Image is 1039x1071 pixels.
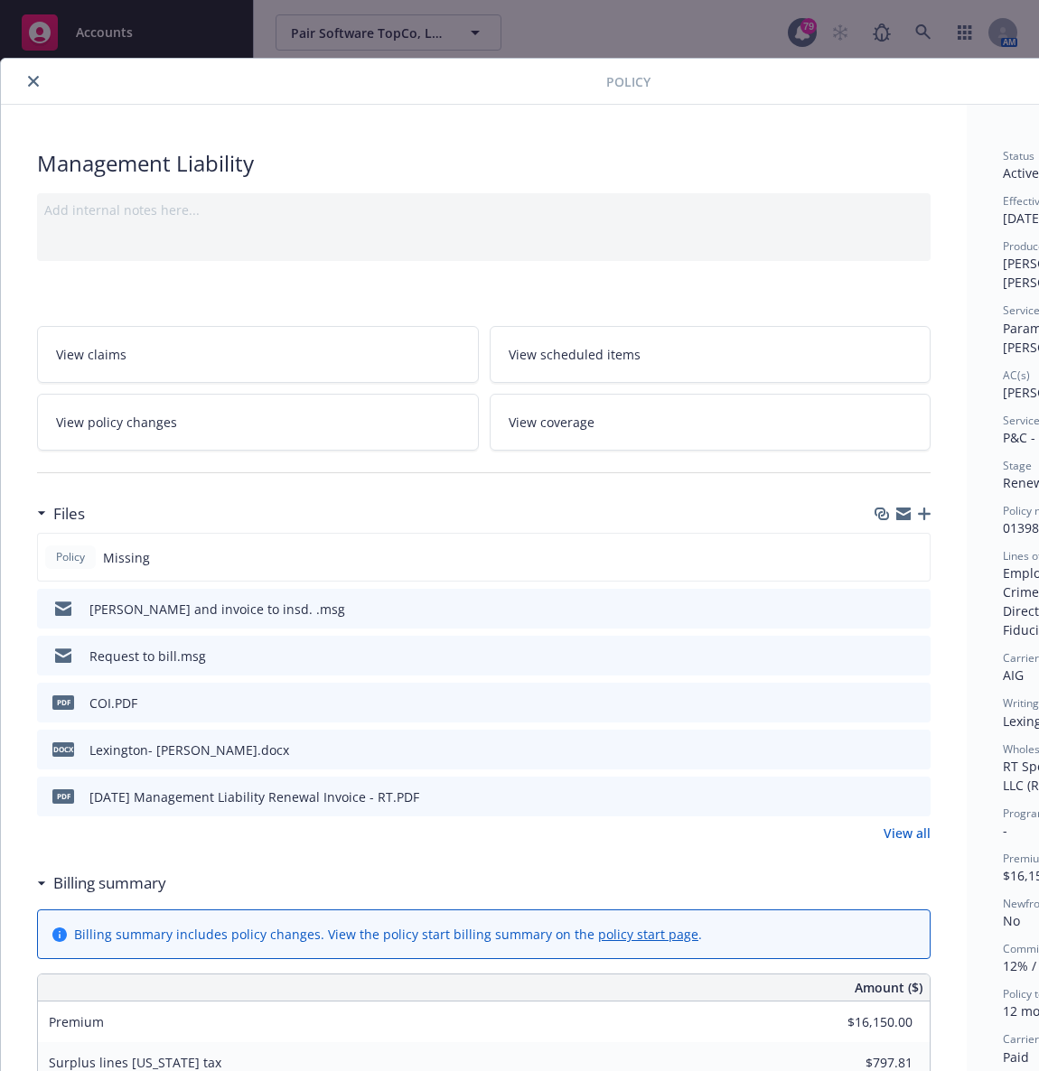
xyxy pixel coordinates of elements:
[37,148,931,179] div: Management Liability
[89,694,137,712] div: COI.PDF
[89,787,419,806] div: [DATE] Management Liability Renewal Invoice - RT.PDF
[1003,822,1007,839] span: -
[878,600,893,619] button: download file
[907,694,923,712] button: preview file
[878,787,893,806] button: download file
[37,394,479,451] a: View policy changes
[37,502,85,526] div: Files
[855,978,922,997] span: Amount ($)
[907,600,923,619] button: preview file
[89,740,289,759] div: Lexington- [PERSON_NAME].docx
[1003,148,1034,163] span: Status
[89,647,206,666] div: Request to bill.msg
[49,1054,221,1071] span: Surplus lines [US_STATE] tax
[52,789,74,803] span: PDF
[1003,650,1039,666] span: Carrier
[37,326,479,383] a: View claims
[878,647,893,666] button: download file
[56,413,177,432] span: View policy changes
[1003,666,1024,684] span: AIG
[878,694,893,712] button: download file
[103,548,150,567] span: Missing
[1003,912,1020,929] span: No
[89,600,345,619] div: [PERSON_NAME] and invoice to insd. .msg
[598,926,698,943] a: policy start page
[49,1013,104,1030] span: Premium
[23,70,44,92] button: close
[1003,458,1032,473] span: Stage
[490,394,931,451] a: View coverage
[44,200,923,219] div: Add internal notes here...
[1003,368,1030,383] span: AC(s)
[884,824,931,843] a: View all
[1003,1048,1029,1066] span: Paid
[56,345,126,364] span: View claims
[490,326,931,383] a: View scheduled items
[509,413,594,432] span: View coverage
[907,647,923,666] button: preview file
[878,740,893,759] button: download file
[52,695,74,709] span: PDF
[907,787,923,806] button: preview file
[52,742,74,756] span: docx
[806,1009,923,1036] input: 0.00
[53,871,166,895] h3: Billing summary
[907,740,923,759] button: preview file
[509,345,641,364] span: View scheduled items
[74,925,702,944] div: Billing summary includes policy changes. View the policy start billing summary on the .
[37,871,166,895] div: Billing summary
[1003,164,1039,182] span: Active
[53,502,85,526] h3: Files
[606,72,651,91] span: Policy
[52,549,89,565] span: Policy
